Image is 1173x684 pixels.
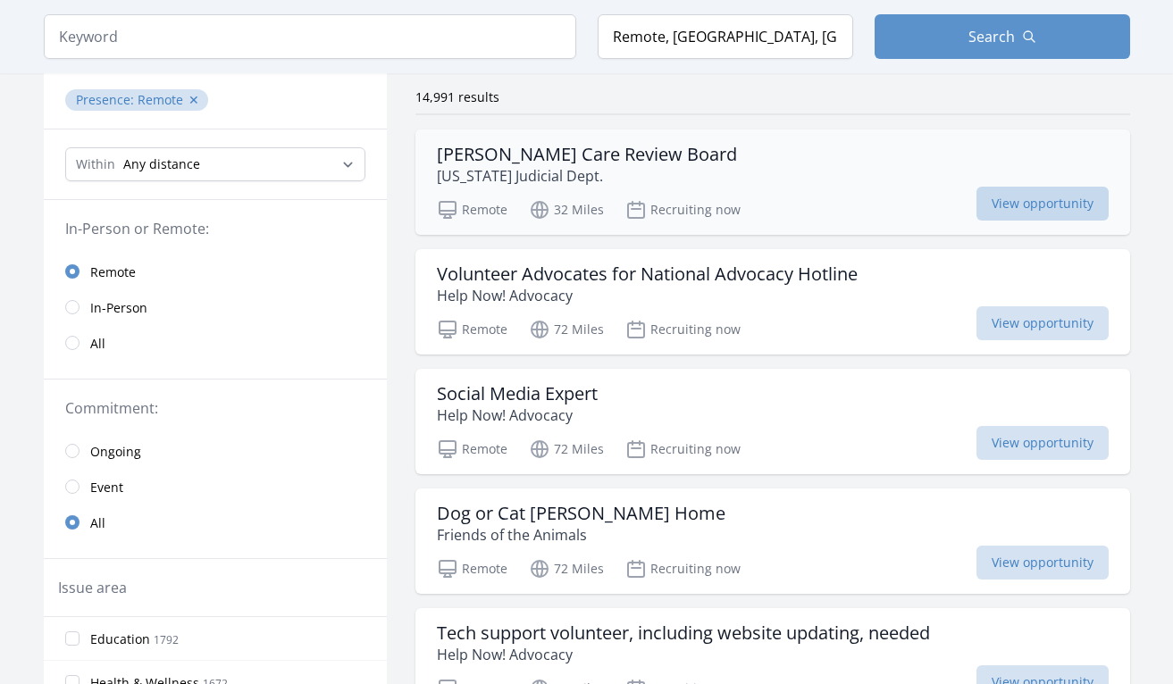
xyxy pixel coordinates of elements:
p: [US_STATE] Judicial Dept. [437,165,737,187]
span: View opportunity [976,426,1109,460]
p: 32 Miles [529,199,604,221]
span: 1792 [154,632,179,647]
p: 72 Miles [529,438,604,460]
p: Help Now! Advocacy [437,405,598,426]
span: Education [90,630,150,648]
a: Remote [44,254,387,289]
a: Event [44,469,387,505]
p: Recruiting now [625,558,741,580]
p: Recruiting now [625,319,741,340]
h3: Dog or Cat [PERSON_NAME] Home [437,503,725,524]
input: Location [598,14,853,59]
span: Presence : [76,91,138,108]
a: Ongoing [44,433,387,469]
p: 72 Miles [529,558,604,580]
a: In-Person [44,289,387,325]
input: Education 1792 [65,631,80,646]
legend: Commitment: [65,397,365,419]
a: Social Media Expert Help Now! Advocacy Remote 72 Miles Recruiting now View opportunity [415,369,1130,474]
span: In-Person [90,299,147,317]
span: 14,991 results [415,88,499,105]
p: Help Now! Advocacy [437,285,858,306]
h3: Social Media Expert [437,383,598,405]
p: Remote [437,319,507,340]
p: Help Now! Advocacy [437,644,930,665]
p: Recruiting now [625,438,741,460]
span: View opportunity [976,546,1109,580]
span: View opportunity [976,187,1109,221]
span: Remote [90,263,136,281]
span: View opportunity [976,306,1109,340]
p: Remote [437,558,507,580]
span: Search [968,26,1015,47]
span: Event [90,479,123,496]
h3: Tech support volunteer, including website updating, needed [437,622,930,644]
input: Keyword [44,14,576,59]
a: Dog or Cat [PERSON_NAME] Home Friends of the Animals Remote 72 Miles Recruiting now View opportunity [415,488,1130,594]
h3: [PERSON_NAME] Care Review Board [437,144,737,165]
a: All [44,505,387,540]
button: Search [875,14,1130,59]
p: Friends of the Animals [437,524,725,546]
select: Search Radius [65,147,365,181]
span: All [90,335,105,353]
span: Remote [138,91,183,108]
p: Remote [437,199,507,221]
p: 72 Miles [529,319,604,340]
span: Ongoing [90,443,141,461]
h3: Volunteer Advocates for National Advocacy Hotline [437,263,858,285]
p: Recruiting now [625,199,741,221]
button: ✕ [189,91,199,109]
span: All [90,514,105,532]
legend: Issue area [58,577,127,598]
a: [PERSON_NAME] Care Review Board [US_STATE] Judicial Dept. Remote 32 Miles Recruiting now View opp... [415,129,1130,235]
a: Volunteer Advocates for National Advocacy Hotline Help Now! Advocacy Remote 72 Miles Recruiting n... [415,249,1130,355]
a: All [44,325,387,361]
legend: In-Person or Remote: [65,218,365,239]
p: Remote [437,438,507,460]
